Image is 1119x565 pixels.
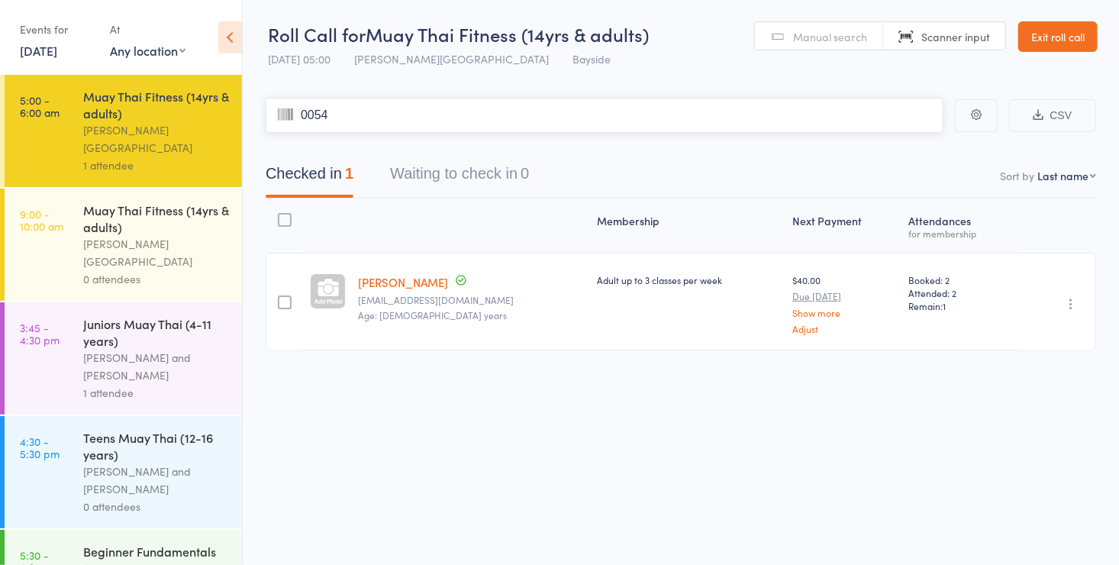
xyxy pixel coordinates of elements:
[786,205,902,246] div: Next Payment
[521,165,529,182] div: 0
[1037,168,1088,183] div: Last name
[793,29,867,44] span: Manual search
[20,42,57,59] a: [DATE]
[1000,168,1034,183] label: Sort by
[1009,99,1096,132] button: CSV
[354,51,549,66] span: [PERSON_NAME][GEOGRAPHIC_DATA]
[5,416,242,528] a: 4:30 -5:30 pmTeens Muay Thai (12-16 years)[PERSON_NAME] and [PERSON_NAME]0 attendees
[358,274,448,290] a: [PERSON_NAME]
[20,435,60,460] time: 4:30 - 5:30 pm
[792,291,896,302] small: Due [DATE]
[83,429,229,463] div: Teens Muay Thai (12-16 years)
[110,42,185,59] div: Any location
[266,98,943,133] input: Scan member card
[83,498,229,515] div: 0 attendees
[358,295,585,305] small: nic.shap64@gmail.com
[597,273,780,286] div: Adult up to 3 classes per week
[5,75,242,187] a: 5:00 -6:00 amMuay Thai Fitness (14yrs & adults)[PERSON_NAME][GEOGRAPHIC_DATA]1 attendee
[909,299,1011,312] span: Remain:
[83,270,229,288] div: 0 attendees
[20,208,63,232] time: 9:00 - 10:00 am
[83,463,229,498] div: [PERSON_NAME] and [PERSON_NAME]
[83,235,229,270] div: [PERSON_NAME][GEOGRAPHIC_DATA]
[83,384,229,402] div: 1 attendee
[83,157,229,174] div: 1 attendee
[903,205,1017,246] div: Atten­dances
[792,273,896,334] div: $40.00
[83,121,229,157] div: [PERSON_NAME][GEOGRAPHIC_DATA]
[792,324,896,334] a: Adjust
[792,308,896,318] a: Show more
[266,157,353,198] button: Checked in1
[390,157,529,198] button: Waiting to check in0
[83,349,229,384] div: [PERSON_NAME] and [PERSON_NAME]
[943,299,946,312] span: 1
[921,29,990,44] span: Scanner input
[268,51,331,66] span: [DATE] 05:00
[83,202,229,235] div: Muay Thai Fitness (14yrs & adults)
[5,302,242,415] a: 3:45 -4:30 pmJuniors Muay Thai (4-11 years)[PERSON_NAME] and [PERSON_NAME]1 attendee
[909,273,1011,286] span: Booked: 2
[909,228,1011,238] div: for membership
[345,165,353,182] div: 1
[20,321,60,346] time: 3:45 - 4:30 pm
[1018,21,1098,52] a: Exit roll call
[358,308,507,321] span: Age: [DEMOGRAPHIC_DATA] years
[20,94,60,118] time: 5:00 - 6:00 am
[268,21,366,47] span: Roll Call for
[83,315,229,349] div: Juniors Muay Thai (4-11 years)
[110,17,185,42] div: At
[20,17,95,42] div: Events for
[572,51,611,66] span: Bayside
[5,189,242,301] a: 9:00 -10:00 amMuay Thai Fitness (14yrs & adults)[PERSON_NAME][GEOGRAPHIC_DATA]0 attendees
[909,286,1011,299] span: Attended: 2
[83,88,229,121] div: Muay Thai Fitness (14yrs & adults)
[366,21,649,47] span: Muay Thai Fitness (14yrs & adults)
[591,205,786,246] div: Membership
